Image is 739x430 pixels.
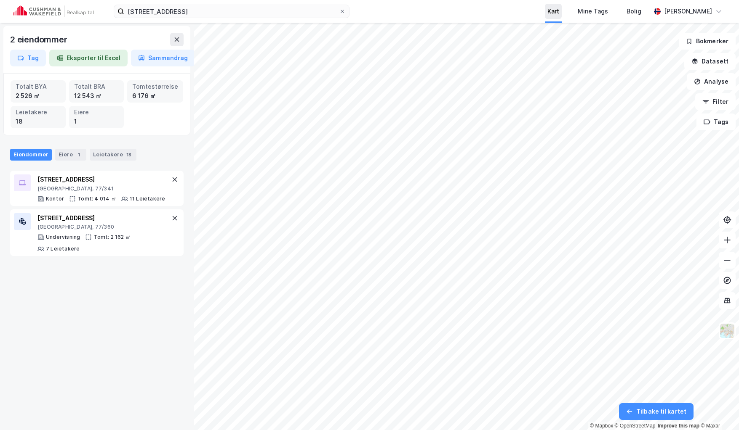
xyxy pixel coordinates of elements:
[658,423,699,429] a: Improve this map
[10,33,69,46] div: 2 eiendommer
[46,234,80,240] div: Undervisning
[13,5,93,17] img: cushman-wakefield-realkapital-logo.202ea83816669bd177139c58696a8fa1.svg
[74,82,119,91] div: Totalt BRA
[55,149,86,161] div: Eiere
[74,117,119,126] div: 1
[16,91,61,100] div: 2 526 ㎡
[93,234,131,240] div: Tomt: 2 162 ㎡
[697,390,739,430] div: Kontrollprogram for chat
[590,423,613,429] a: Mapbox
[615,423,656,429] a: OpenStreetMap
[687,73,736,90] button: Analyse
[10,149,52,161] div: Eiendommer
[684,53,736,70] button: Datasett
[37,185,165,192] div: [GEOGRAPHIC_DATA], 77/341
[37,174,165,185] div: [STREET_ADDRESS]
[125,150,133,159] div: 18
[578,6,608,16] div: Mine Tags
[132,91,178,100] div: 6 176 ㎡
[46,195,64,202] div: Kontor
[697,390,739,430] iframe: Chat Widget
[90,149,136,161] div: Leietakere
[627,6,641,16] div: Bolig
[37,224,170,230] div: [GEOGRAPHIC_DATA], 77/360
[695,93,736,110] button: Filter
[130,195,165,202] div: 11 Leietakere
[696,113,736,130] button: Tags
[124,5,339,18] input: Søk på adresse, matrikkel, gårdeiere, leietakere eller personer
[46,245,80,252] div: 7 Leietakere
[74,91,119,100] div: 12 543 ㎡
[547,6,559,16] div: Kart
[679,33,736,50] button: Bokmerker
[10,50,46,66] button: Tag
[49,50,128,66] button: Eksporter til Excel
[131,50,195,66] button: Sammendrag
[719,323,735,339] img: Z
[132,82,178,91] div: Tomtestørrelse
[664,6,712,16] div: [PERSON_NAME]
[37,213,170,223] div: [STREET_ADDRESS]
[74,108,119,117] div: Eiere
[16,82,61,91] div: Totalt BYA
[77,195,116,202] div: Tomt: 4 014 ㎡
[75,150,83,159] div: 1
[16,108,61,117] div: Leietakere
[619,403,694,420] button: Tilbake til kartet
[16,117,61,126] div: 18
